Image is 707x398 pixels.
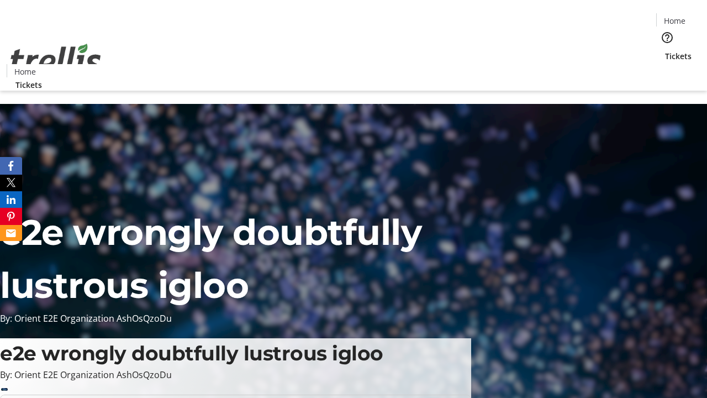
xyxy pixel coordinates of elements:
a: Home [7,66,43,77]
a: Tickets [7,79,51,91]
span: Tickets [15,79,42,91]
span: Home [14,66,36,77]
a: Tickets [656,50,700,62]
button: Help [656,27,678,49]
a: Home [657,15,692,27]
span: Tickets [665,50,692,62]
span: Home [664,15,685,27]
img: Orient E2E Organization AshOsQzoDu's Logo [7,32,105,87]
button: Cart [656,62,678,84]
